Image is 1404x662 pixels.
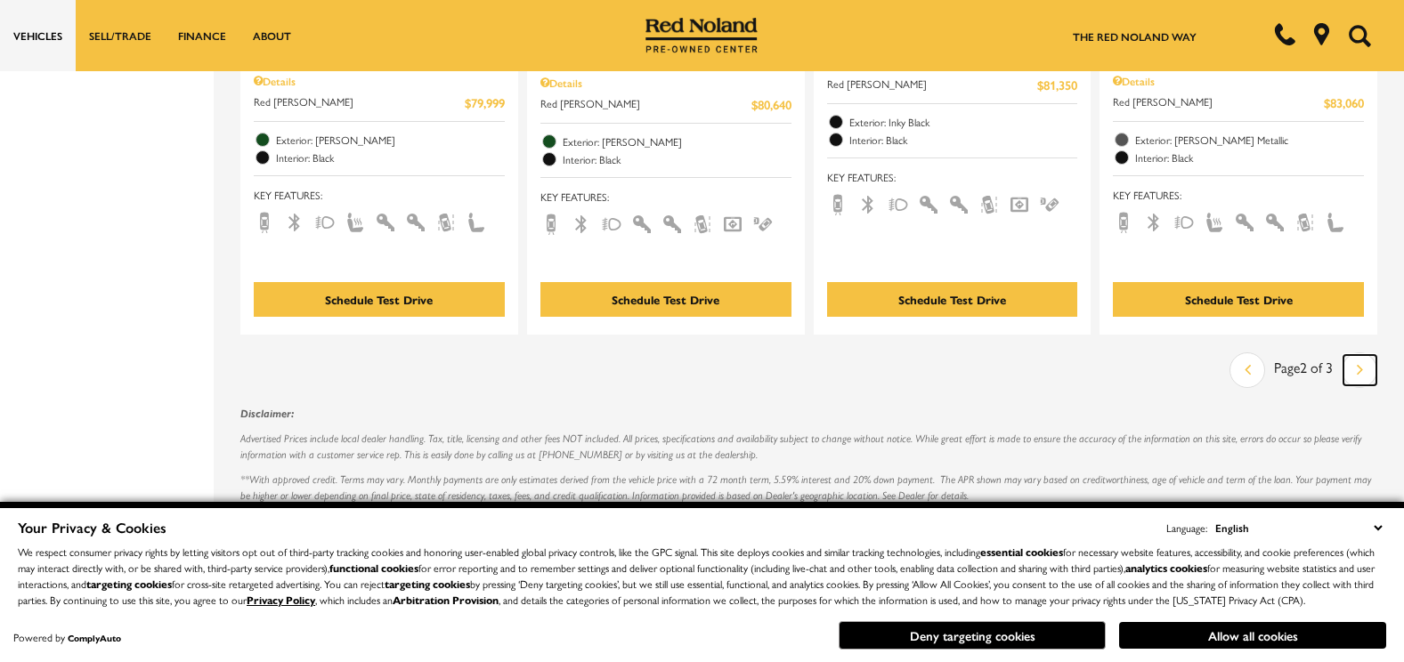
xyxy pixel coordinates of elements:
[1231,355,1264,385] a: previous page
[276,149,505,166] span: Interior: Black
[849,113,1078,131] span: Exterior: Inky Black
[857,195,879,211] span: Bluetooth
[888,195,909,211] span: Fog Lights
[948,195,970,211] span: Keyless Entry
[692,214,713,230] span: Lane Warning
[254,213,275,229] span: Backup Camera
[563,150,791,168] span: Interior: Black
[1185,291,1293,308] div: Schedule Test Drive
[435,213,457,229] span: Lane Warning
[980,544,1063,560] strong: essential cookies
[645,24,758,42] a: Red Noland Pre-Owned
[918,195,939,211] span: Interior Accents
[751,95,791,114] span: $80,640
[276,131,505,149] span: Exterior: [PERSON_NAME]
[254,73,505,89] div: Pricing Details - Used 2024 INEOS Grenadier Fieldmaster Edition With Navigation & 4WD
[68,632,121,644] a: ComplyAuto
[752,214,774,230] span: Parking Assist
[827,76,1078,94] a: Red [PERSON_NAME] $81,350
[254,282,505,317] div: Schedule Test Drive - Used 2024 INEOS Grenadier Fieldmaster Edition With Navigation & 4WD
[1125,560,1207,576] strong: analytics cookies
[13,632,121,643] div: Powered by
[405,213,426,229] span: Keyless Entry
[1113,185,1364,205] span: Key Features :
[601,214,622,230] span: Fog Lights
[329,560,418,576] strong: functional cookies
[254,185,505,205] span: Key Features :
[240,407,294,420] strong: Disclaimer:
[540,187,791,206] span: Key Features :
[612,291,719,308] div: Schedule Test Drive
[1143,213,1165,229] span: Bluetooth
[1324,93,1364,112] span: $83,060
[254,93,465,112] span: Red [PERSON_NAME]
[1234,213,1255,229] span: Interior Accents
[1113,73,1364,89] div: Pricing Details - Used 2024 INEOS Grenadier Fieldmaster Edition With Navigation & 4WD
[1039,195,1060,211] span: Parking Assist
[1009,195,1030,211] span: Navigation Sys
[563,133,791,150] span: Exterior: [PERSON_NAME]
[1135,131,1364,149] span: Exterior: [PERSON_NAME] Metallic
[540,75,791,91] div: Pricing Details - Used 2024 INEOS Grenadier Wagon With Navigation & 4WD
[645,18,758,53] img: Red Noland Pre-Owned
[1342,1,1377,70] button: Open the search field
[540,95,791,114] a: Red [PERSON_NAME] $80,640
[1173,213,1195,229] span: Fog Lights
[345,213,366,229] span: Heated Seats
[254,93,505,112] a: Red [PERSON_NAME] $79,999
[631,214,653,230] span: Interior Accents
[1113,282,1364,317] div: Schedule Test Drive - Used 2024 INEOS Grenadier Fieldmaster Edition With Navigation & 4WD
[827,76,1038,94] span: Red [PERSON_NAME]
[1343,355,1376,385] a: next page
[1325,213,1346,229] span: Leather Seats
[1204,213,1225,229] span: Heated Seats
[465,93,505,112] span: $79,999
[1037,76,1077,94] span: $81,350
[86,576,172,592] strong: targeting cookies
[1113,93,1324,112] span: Red [PERSON_NAME]
[978,195,1000,211] span: Lane Warning
[661,214,683,230] span: Keyless Entry
[827,282,1078,317] div: Schedule Test Drive - Used 2024 INEOS Grenadier Wagon With Navigation & 4WD
[314,213,336,229] span: Fog Lights
[18,517,166,537] span: Your Privacy & Cookies
[540,214,562,230] span: Backup Camera
[1113,93,1364,112] a: Red [PERSON_NAME] $83,060
[839,621,1106,650] button: Deny targeting cookies
[1264,213,1286,229] span: Keyless Entry
[722,214,743,230] span: Navigation Sys
[827,167,1078,187] span: Key Features :
[898,291,1006,308] div: Schedule Test Drive
[466,213,487,229] span: Leather Seats
[571,214,592,230] span: Bluetooth
[1119,622,1386,649] button: Allow all cookies
[240,431,1377,463] p: Advertised Prices include local dealer handling. Tax, title, licensing and other fees NOT include...
[540,282,791,317] div: Schedule Test Drive - Used 2024 INEOS Grenadier Wagon With Navigation & 4WD
[1294,213,1316,229] span: Lane Warning
[393,592,499,608] strong: Arbitration Provision
[1073,28,1197,44] a: The Red Noland Way
[284,213,305,229] span: Bluetooth
[1135,149,1364,166] span: Interior: Black
[1211,518,1386,537] select: Language Select
[240,472,1377,504] p: **With approved credit. Terms may vary. Monthly payments are only estimates derived from the vehi...
[375,213,396,229] span: Interior Accents
[385,576,470,592] strong: targeting cookies
[325,291,433,308] div: Schedule Test Drive
[1265,352,1342,388] div: Page 2 of 3
[849,131,1078,149] span: Interior: Black
[540,95,751,114] span: Red [PERSON_NAME]
[247,592,315,608] a: Privacy Policy
[1113,213,1134,229] span: Backup Camera
[827,195,848,211] span: Backup Camera
[1166,522,1207,533] div: Language:
[18,544,1386,608] p: We respect consumer privacy rights by letting visitors opt out of third-party tracking cookies an...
